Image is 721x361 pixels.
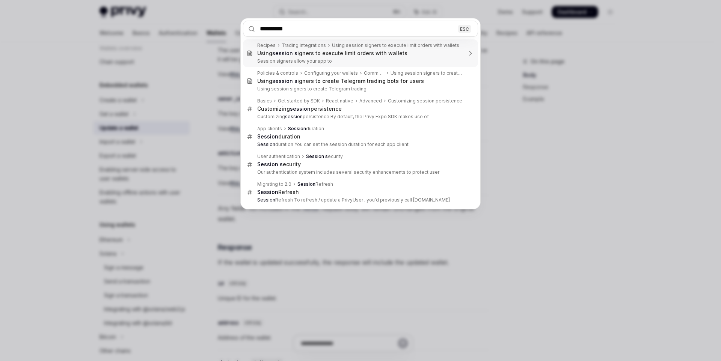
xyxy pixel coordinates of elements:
[257,141,462,147] p: duration You can set the session duration for each app client.
[290,105,311,112] b: session
[257,189,278,195] b: Session
[332,42,459,48] div: Using session signers to execute limit orders with wallets
[272,50,297,56] b: session s
[278,98,320,104] div: Get started by SDK
[257,153,300,159] div: User authentication
[257,133,300,140] div: duration
[257,133,278,140] b: Session
[257,98,272,104] div: Basics
[257,169,462,175] p: Our authentication system includes several security enhancements to protect user
[257,197,275,203] b: Session
[306,153,343,159] div: ecurity
[306,153,328,159] b: Session s
[257,197,462,203] p: Refresh To refresh / update a PrivyUser , you'd previously call [DOMAIN_NAME]
[257,126,282,132] div: App clients
[297,181,315,187] b: Session
[391,70,462,76] div: Using session signers to create Telegram trading bots for users
[257,78,424,84] div: Using igners to create Telegram trading bots for users
[257,161,283,167] b: Session s
[288,126,324,132] div: duration
[458,25,471,33] div: ESC
[257,114,462,120] p: Customizing persistence By default, the Privy Expo SDK makes use of
[257,50,407,57] div: Using igners to execute limit orders with wallets
[359,98,382,104] div: Advanced
[257,161,301,168] div: ecurity
[285,114,303,119] b: session
[297,181,333,187] div: Refresh
[257,86,462,92] p: Using session signers to create Telegram trading
[326,98,353,104] div: React native
[304,70,358,76] div: Configuring your wallets
[364,70,385,76] div: Common use cases
[282,42,326,48] div: Trading integrations
[257,181,291,187] div: Migrating to 2.0
[257,42,276,48] div: Recipes
[288,126,306,131] b: Session
[257,141,275,147] b: Session
[257,189,299,196] div: Refresh
[388,98,462,104] div: Customizing session persistence
[257,105,342,112] div: Customizing persistence
[257,58,462,64] p: Session signers allow your app to
[272,78,297,84] b: session s
[257,70,298,76] div: Policies & controls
